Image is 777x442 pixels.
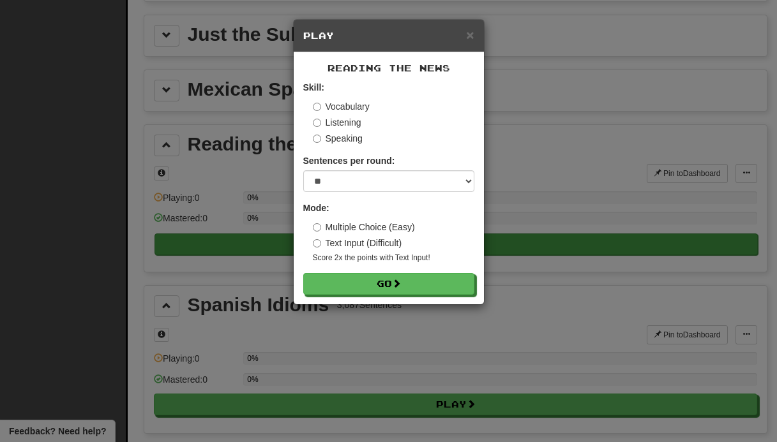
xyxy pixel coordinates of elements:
[303,273,474,295] button: Go
[303,29,474,42] h5: Play
[313,223,321,232] input: Multiple Choice (Easy)
[313,237,402,249] label: Text Input (Difficult)
[303,82,324,92] strong: Skill:
[313,239,321,247] input: Text Input (Difficult)
[313,135,321,143] input: Speaking
[466,27,474,42] span: ×
[303,154,395,167] label: Sentences per round:
[303,203,329,213] strong: Mode:
[313,221,415,233] label: Multiple Choice (Easy)
[313,132,363,145] label: Speaking
[313,253,474,263] small: Score 2x the points with Text Input !
[313,100,370,113] label: Vocabulary
[328,63,450,73] span: Reading the News
[466,28,474,41] button: Close
[313,103,321,111] input: Vocabulary
[313,116,361,129] label: Listening
[313,119,321,127] input: Listening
